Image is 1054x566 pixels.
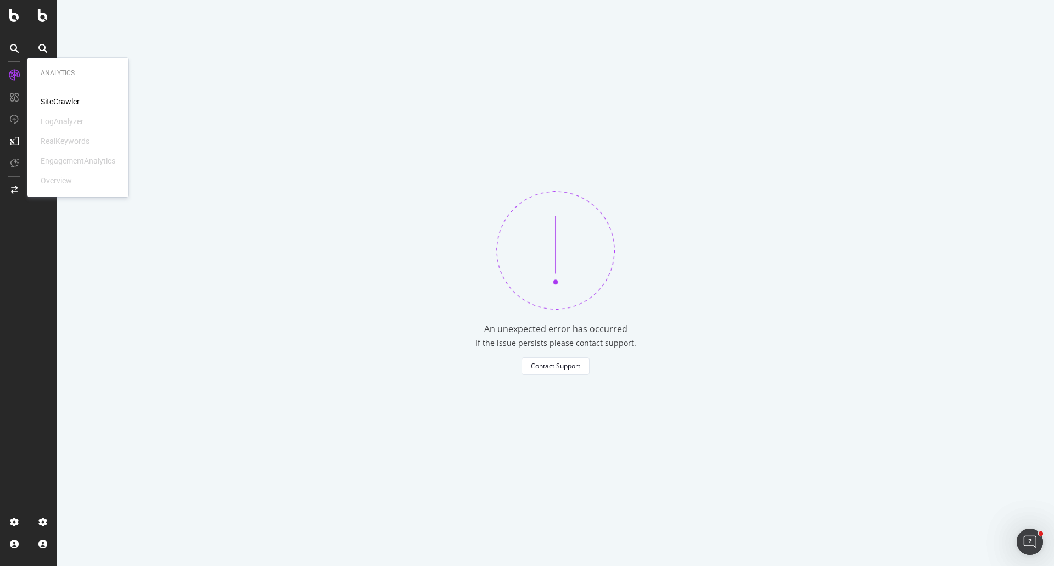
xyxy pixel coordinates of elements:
div: EngagementAnalytics [41,155,115,166]
div: LogAnalyzer [41,116,83,127]
button: Contact Support [493,357,561,375]
img: 370bne1z.png [468,191,586,310]
div: If the issue persists please contact support. [447,338,608,349]
div: An unexpected error has occurred [456,323,599,335]
iframe: Intercom live chat [1017,529,1043,555]
div: Contact Support [502,361,552,371]
iframe: Intercom live chat [988,529,1014,555]
div: RealKeywords [41,136,89,147]
div: Overview [41,175,72,186]
a: SiteCrawler [41,96,80,107]
div: Analytics [41,69,115,78]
